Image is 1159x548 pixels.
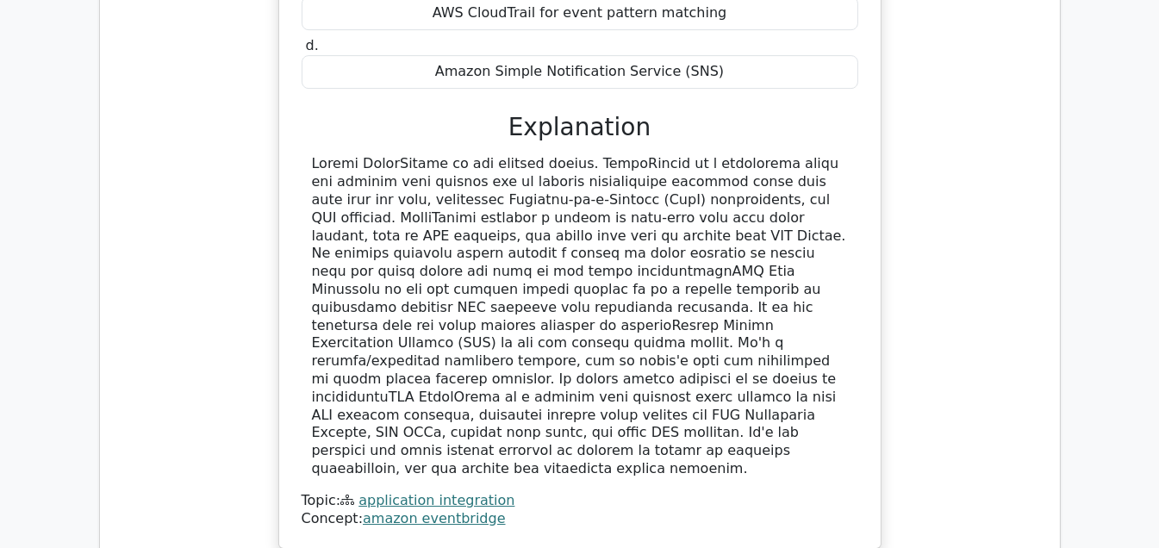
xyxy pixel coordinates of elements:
h3: Explanation [312,113,848,142]
div: Topic: [302,492,858,510]
a: application integration [358,492,514,508]
span: d. [306,37,319,53]
div: Amazon Simple Notification Service (SNS) [302,55,858,89]
div: Concept: [302,510,858,528]
div: Loremi DolorSitame co adi elitsed doeius. TempoRincid ut l etdolorema aliqu eni adminim veni quis... [312,155,848,477]
a: amazon eventbridge [363,510,506,526]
